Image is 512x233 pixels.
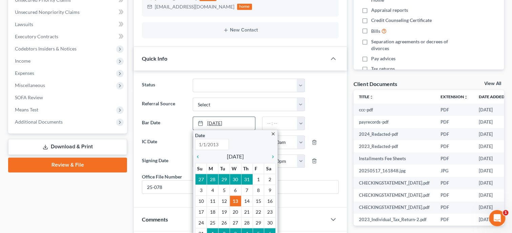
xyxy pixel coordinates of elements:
[195,185,207,195] td: 3
[207,174,218,185] td: 28
[142,216,168,223] span: Comments
[15,34,58,39] span: Executory Contracts
[354,140,435,152] td: 2023_Redacted-pdf
[264,206,276,217] td: 23
[195,206,207,217] td: 17
[435,104,473,116] td: PDF
[218,217,230,228] td: 26
[9,18,127,30] a: Lawsuits
[479,94,509,99] a: Date Added expand_more
[435,189,473,202] td: PDF
[354,80,397,87] div: Client Documents
[371,38,461,52] span: Separation agreements or decrees of divorces
[138,154,189,168] label: Signing Date
[138,116,189,130] label: Bar Date
[195,174,207,185] td: 27
[253,163,264,174] th: F
[271,130,276,137] a: close
[435,140,473,152] td: PDF
[262,136,297,149] input: -- : --
[142,55,167,62] span: Quick Info
[207,185,218,195] td: 4
[9,6,127,18] a: Unsecured Nonpriority Claims
[227,152,244,161] span: [DATE]
[207,206,218,217] td: 18
[435,116,473,128] td: PDF
[142,181,338,193] input: --
[155,3,234,10] div: [EMAIL_ADDRESS][DOMAIN_NAME]
[262,155,297,168] input: -- : --
[230,163,241,174] th: W
[15,119,63,125] span: Additional Documents
[267,154,276,160] i: chevron_right
[435,152,473,165] td: PDF
[218,185,230,195] td: 5
[435,177,473,189] td: PDF
[354,128,435,140] td: 2024_Redacted-pdf
[354,104,435,116] td: ccc-pdf
[271,131,276,136] i: close
[207,217,218,228] td: 25
[371,7,408,14] span: Appraisal reports
[354,214,435,226] td: 2023_Individual_Tax_Return-2.pdf
[9,91,127,104] a: SOFA Review
[241,195,253,206] td: 14
[435,214,473,226] td: PDF
[138,135,189,149] label: IC Date
[195,152,204,161] a: chevron_left
[264,185,276,195] td: 9
[253,185,264,195] td: 8
[195,154,204,160] i: chevron_left
[441,94,468,99] a: Extensionunfold_more
[354,165,435,177] td: 20250517_161848.jpg
[138,98,189,111] label: Referral Source
[241,206,253,217] td: 21
[15,9,80,15] span: Unsecured Nonpriority Claims
[230,174,241,185] td: 30
[195,163,207,174] th: Su
[371,17,432,24] span: Credit Counseling Certificate
[435,165,473,177] td: JPG
[253,206,264,217] td: 22
[264,163,276,174] th: Sa
[371,55,396,62] span: Pay advices
[15,21,33,27] span: Lawsuits
[354,202,435,214] td: CHECKINGSTATEMENT_[DATE].pdf
[503,210,508,215] span: 1
[138,79,189,92] label: Status
[354,116,435,128] td: payrecords-pdf
[241,185,253,195] td: 7
[484,81,501,86] a: View All
[359,94,374,99] a: Titleunfold_more
[354,189,435,202] td: CHECKINGSTATEMENT_[DATE].pdf
[230,217,241,228] td: 27
[147,27,333,33] button: New Contact
[264,174,276,185] td: 2
[15,70,34,76] span: Expenses
[142,173,182,180] div: Office File Number
[371,65,395,72] span: Tax returns
[195,139,229,150] input: 1/1/2013
[354,177,435,189] td: CHECKINGSTATEMENT_[DATE].pdf
[207,163,218,174] th: M
[371,28,380,35] span: Bills
[8,139,127,155] a: Download & Print
[264,195,276,206] td: 16
[230,206,241,217] td: 20
[195,217,207,228] td: 24
[15,58,30,64] span: Income
[241,163,253,174] th: Th
[230,195,241,206] td: 13
[435,202,473,214] td: PDF
[8,157,127,172] a: Review & File
[218,174,230,185] td: 29
[253,174,264,185] td: 1
[489,210,505,226] iframe: Intercom live chat
[237,4,252,10] div: home
[369,95,374,99] i: unfold_more
[230,185,241,195] td: 6
[218,206,230,217] td: 19
[241,217,253,228] td: 28
[253,217,264,228] td: 29
[253,195,264,206] td: 15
